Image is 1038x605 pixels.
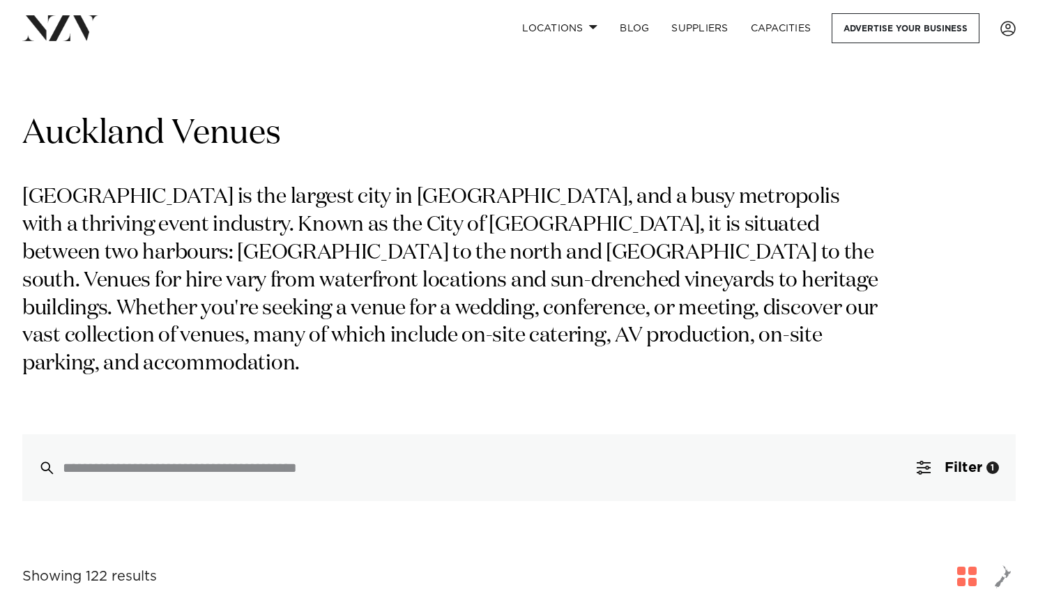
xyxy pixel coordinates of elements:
img: nzv-logo.png [22,15,98,40]
a: SUPPLIERS [660,13,739,43]
div: 1 [986,461,999,474]
a: BLOG [609,13,660,43]
a: Locations [511,13,609,43]
span: Filter [945,461,982,475]
a: Capacities [740,13,823,43]
button: Filter1 [900,434,1016,501]
div: Showing 122 results [22,566,157,588]
h1: Auckland Venues [22,112,1016,156]
a: Advertise your business [832,13,979,43]
p: [GEOGRAPHIC_DATA] is the largest city in [GEOGRAPHIC_DATA], and a busy metropolis with a thriving... [22,184,884,378]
